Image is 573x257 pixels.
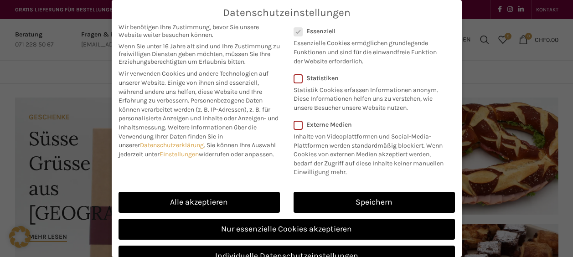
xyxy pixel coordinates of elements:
span: Wenn Sie unter 16 Jahre alt sind und Ihre Zustimmung zu freiwilligen Diensten geben möchten, müss... [119,42,280,66]
label: Statistiken [294,74,443,82]
p: Essenzielle Cookies ermöglichen grundlegende Funktionen und sind für die einwandfreie Funktion de... [294,35,443,66]
label: Externe Medien [294,121,449,128]
p: Inhalte von Videoplattformen und Social-Media-Plattformen werden standardmäßig blockiert. Wenn Co... [294,128,449,177]
span: Wir benötigen Ihre Zustimmung, bevor Sie unsere Website weiter besuchen können. [119,23,280,39]
span: Weitere Informationen über die Verwendung Ihrer Daten finden Sie in unserer . [119,123,257,149]
a: Nur essenzielle Cookies akzeptieren [119,219,455,240]
a: Datenschutzerklärung [140,141,204,149]
span: Datenschutzeinstellungen [223,7,351,19]
span: Wir verwenden Cookies und andere Technologien auf unserer Website. Einige von ihnen sind essenzie... [119,70,268,104]
a: Speichern [294,192,455,213]
label: Essenziell [294,27,443,35]
a: Alle akzeptieren [119,192,280,213]
a: Einstellungen [160,150,199,158]
p: Statistik Cookies erfassen Informationen anonym. Diese Informationen helfen uns zu verstehen, wie... [294,82,443,113]
span: Personenbezogene Daten können verarbeitet werden (z. B. IP-Adressen), z. B. für personalisierte A... [119,97,279,131]
span: Sie können Ihre Auswahl jederzeit unter widerrufen oder anpassen. [119,141,276,158]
